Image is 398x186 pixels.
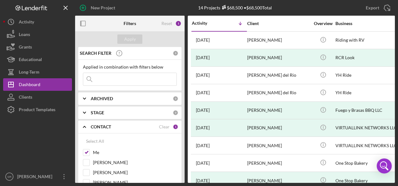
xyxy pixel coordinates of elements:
div: [PERSON_NAME] [247,137,310,154]
div: Export [366,2,379,14]
b: ARCHIVED [91,96,113,101]
b: STAGE [91,110,104,115]
div: YH Ride [335,67,398,84]
time: 2025-09-09 20:39 [196,55,210,60]
div: [PERSON_NAME] [247,155,310,171]
button: Select All [83,135,107,147]
div: Grants [19,41,32,55]
time: 2025-09-05 17:11 [196,143,210,148]
button: New Project [75,2,121,14]
div: Product Templates [19,103,55,117]
div: Activity [192,21,219,26]
button: Grants [3,41,72,53]
div: [PERSON_NAME] [16,170,56,184]
div: Applied in combination with filters below [83,65,177,70]
div: 1 [173,124,178,130]
div: 14 Projects • $68,500 Total [198,5,272,10]
div: Business [335,21,398,26]
label: Me [93,149,177,156]
div: Long-Term [19,66,39,80]
div: 0 [173,110,178,116]
div: Loans [19,28,30,42]
div: 0 [173,96,178,101]
time: 2025-09-05 17:44 [196,125,210,130]
text: SR [7,175,11,178]
div: One Stop Bakery [335,155,398,171]
button: Activity [3,16,72,28]
b: Filters [124,21,136,26]
div: [PERSON_NAME] del Rio [247,85,310,101]
button: Export [360,2,395,14]
div: 0 [173,50,178,56]
button: Loans [3,28,72,41]
div: [PERSON_NAME] [247,120,310,136]
button: Product Templates [3,103,72,116]
div: [PERSON_NAME] del Rio [247,67,310,84]
div: New Project [91,2,115,14]
div: Overview [311,21,335,26]
div: VIRTUALLINK NETWORKS LLC [335,137,398,154]
button: SR[PERSON_NAME] [3,170,72,183]
label: [PERSON_NAME] [93,159,177,166]
div: Client [247,21,310,26]
b: SEARCH FILTER [80,51,111,56]
div: [PERSON_NAME] [247,102,310,119]
b: CONTACT [91,124,111,129]
div: Select All [86,135,104,147]
div: VIRTUALLINK NETWORKS LLC [335,120,398,136]
button: Apply [117,34,142,44]
button: Dashboard [3,78,72,91]
button: Long-Term [3,66,72,78]
div: Educational [19,53,42,67]
label: [PERSON_NAME] [93,169,177,176]
div: Apply [124,34,136,44]
div: Clear [159,124,170,129]
div: [PERSON_NAME] [247,32,310,49]
time: 2025-09-09 17:14 [196,90,210,95]
time: 2025-09-05 18:28 [196,108,210,113]
time: 2025-08-14 16:34 [196,178,210,183]
time: 2025-09-10 14:15 [196,38,210,43]
time: 2025-08-15 18:42 [196,161,210,166]
div: YH Ride [335,85,398,101]
div: 1 [175,20,181,27]
div: Open Intercom Messenger [377,158,392,173]
label: [PERSON_NAME] [93,179,177,186]
time: 2025-09-09 18:02 [196,73,210,78]
div: Activity [19,16,34,30]
div: Dashboard [19,78,40,92]
div: Reset [161,21,172,26]
div: RCR Look [335,49,398,66]
div: $68,500 [220,5,243,10]
button: Clients [3,91,72,103]
div: Fuego y Brasas BBQ LLC [335,102,398,119]
div: Clients [19,91,32,105]
div: [PERSON_NAME] [247,49,310,66]
div: Riding with RV [335,32,398,49]
button: Educational [3,53,72,66]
